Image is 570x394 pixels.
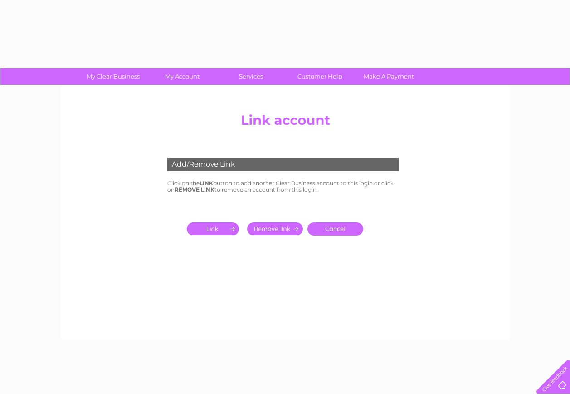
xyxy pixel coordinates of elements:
[187,222,243,235] input: Submit
[175,186,214,193] b: REMOVE LINK
[165,178,405,195] td: Click on the button to add another Clear Business account to this login or click on to remove an ...
[351,68,426,85] a: Make A Payment
[283,68,357,85] a: Customer Help
[307,222,363,236] a: Cancel
[247,222,303,235] input: Submit
[167,158,399,171] div: Add/Remove Link
[214,68,288,85] a: Services
[76,68,151,85] a: My Clear Business
[200,180,213,187] b: LINK
[145,68,219,85] a: My Account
